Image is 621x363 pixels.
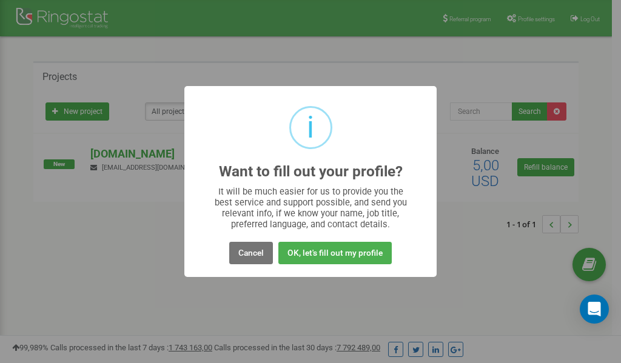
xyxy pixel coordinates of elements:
[278,242,392,264] button: OK, let's fill out my profile
[209,186,413,230] div: It will be much easier for us to provide you the best service and support possible, and send you ...
[229,242,273,264] button: Cancel
[219,164,403,180] h2: Want to fill out your profile?
[580,295,609,324] div: Open Intercom Messenger
[307,108,314,147] div: i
